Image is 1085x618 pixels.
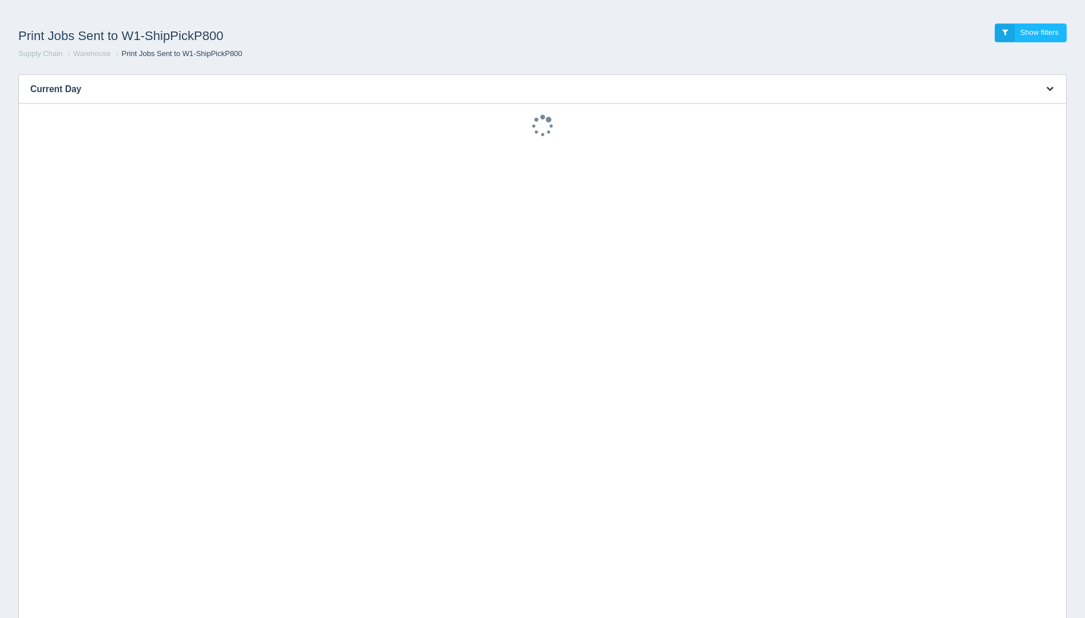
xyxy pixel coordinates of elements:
[19,75,1031,104] h3: Current Day
[995,23,1067,42] a: Show filters
[73,49,111,58] a: Warehouse
[113,49,243,60] li: Print Jobs Sent to W1-ShipPickP800
[18,49,62,58] a: Supply Chain
[18,23,543,49] h1: Print Jobs Sent to W1-ShipPickP800
[1020,28,1059,37] span: Show filters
